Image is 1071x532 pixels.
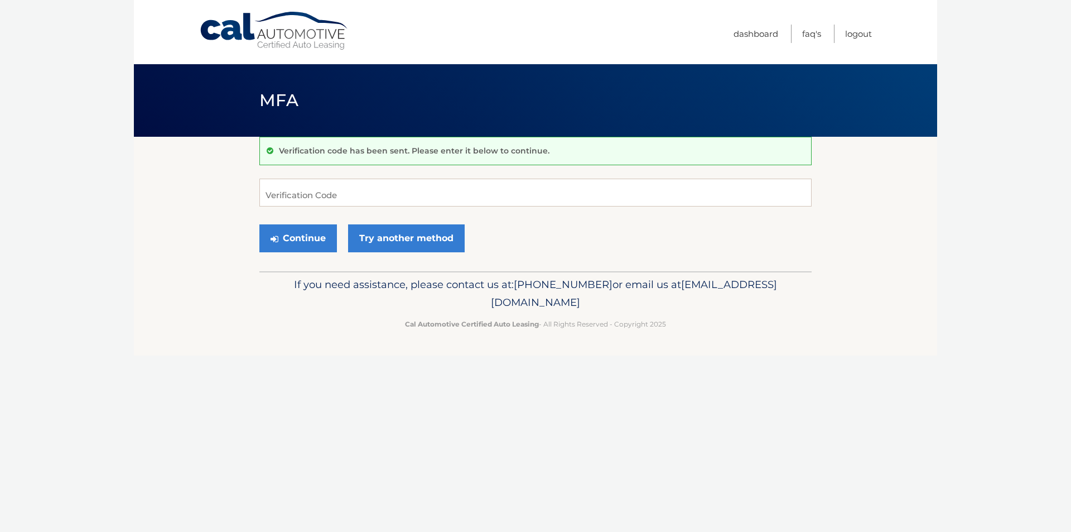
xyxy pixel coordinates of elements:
p: If you need assistance, please contact us at: or email us at [267,276,804,311]
p: Verification code has been sent. Please enter it below to continue. [279,146,549,156]
button: Continue [259,224,337,252]
a: Cal Automotive [199,11,350,51]
a: Logout [845,25,872,43]
a: FAQ's [802,25,821,43]
span: [EMAIL_ADDRESS][DOMAIN_NAME] [491,278,777,309]
span: MFA [259,90,298,111]
a: Dashboard [734,25,778,43]
input: Verification Code [259,179,812,207]
p: - All Rights Reserved - Copyright 2025 [267,318,804,330]
span: [PHONE_NUMBER] [514,278,612,291]
strong: Cal Automotive Certified Auto Leasing [405,320,539,328]
a: Try another method [348,224,465,252]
